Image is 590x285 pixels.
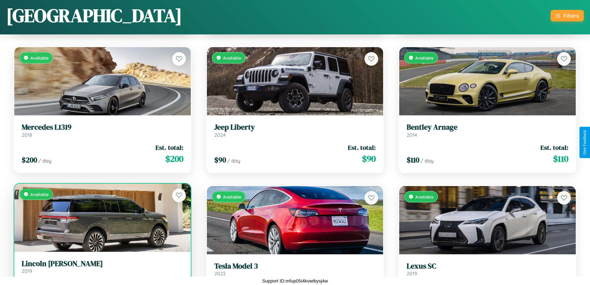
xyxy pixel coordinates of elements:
[551,10,584,21] button: Filters
[407,123,568,132] h3: Bentley Arnage
[6,3,182,28] h1: [GEOGRAPHIC_DATA]
[38,158,51,164] span: / day
[155,143,183,152] span: Est. total:
[223,55,241,60] span: Available
[214,262,376,271] h3: Tesla Model 3
[223,194,241,199] span: Available
[583,130,587,155] div: Give Feedback
[540,143,568,152] span: Est. total:
[407,132,417,138] span: 2014
[165,153,183,165] span: $ 200
[214,262,376,277] a: Tesla Model 32022
[30,192,49,197] span: Available
[214,132,226,138] span: 2024
[407,155,419,165] span: $ 110
[553,153,568,165] span: $ 110
[22,123,183,132] h3: Mercedes L1319
[214,155,226,165] span: $ 90
[214,270,226,277] span: 2022
[407,262,568,277] a: Lexus SC2019
[22,155,37,165] span: $ 200
[415,194,434,199] span: Available
[22,132,32,138] span: 2018
[227,158,240,164] span: / day
[407,270,417,277] span: 2019
[22,268,32,274] span: 2019
[407,262,568,271] h3: Lexus SC
[362,153,376,165] span: $ 90
[421,158,434,164] span: / day
[30,55,49,60] span: Available
[563,12,579,19] div: Filters
[262,277,328,285] p: Support ID: mfup05i4kvwibysj4w
[22,259,183,268] h3: Lincoln [PERSON_NAME]
[348,143,376,152] span: Est. total:
[214,123,376,138] a: Jeep Liberty2024
[22,259,183,274] a: Lincoln [PERSON_NAME]2019
[415,55,434,60] span: Available
[407,123,568,138] a: Bentley Arnage2014
[22,123,183,138] a: Mercedes L13192018
[214,123,376,132] h3: Jeep Liberty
